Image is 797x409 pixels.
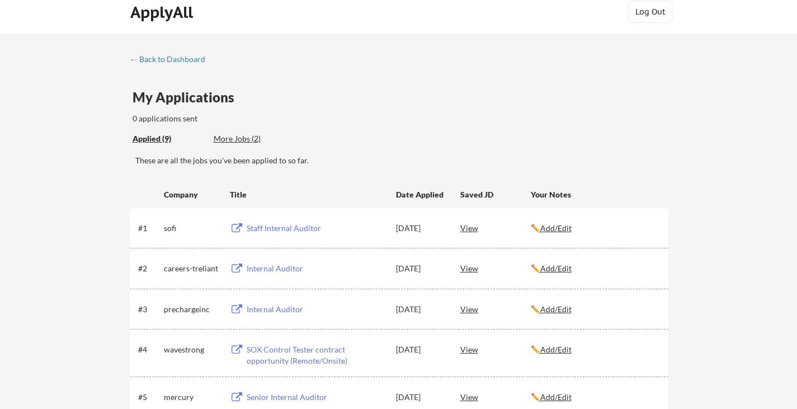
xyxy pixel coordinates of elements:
div: Company [164,189,220,200]
div: ✏️ [531,344,658,355]
div: 0 applications sent [133,113,349,124]
div: ← Back to Dashboard [130,55,214,63]
div: View [460,218,531,238]
div: sofi [164,223,220,234]
div: ✏️ [531,263,658,274]
div: #3 [138,304,160,315]
div: View [460,258,531,278]
div: SOX Control Tester contract opportunity (Remote/Onsite) [247,344,385,366]
div: [DATE] [396,392,445,403]
div: Saved JD [460,184,531,204]
div: #2 [138,263,160,274]
div: [DATE] [396,263,445,274]
u: Add/Edit [540,392,572,402]
div: ApplyAll [130,3,196,22]
div: These are job applications we think you'd be a good fit for, but couldn't apply you to automatica... [214,133,296,145]
div: View [460,387,531,407]
div: Applied (9) [133,133,205,144]
div: [DATE] [396,344,445,355]
div: Title [230,189,385,200]
u: Add/Edit [540,264,572,273]
div: ✏️ [531,223,658,234]
div: My Applications [133,91,243,104]
a: ← Back to Dashboard [130,55,214,66]
div: View [460,339,531,359]
div: [DATE] [396,223,445,234]
div: Date Applied [396,189,445,200]
div: ✏️ [531,304,658,315]
div: Internal Auditor [247,304,385,315]
div: Your Notes [531,189,658,200]
div: View [460,299,531,319]
div: More Jobs (2) [214,133,296,144]
div: [DATE] [396,304,445,315]
div: ✏️ [531,392,658,403]
div: Senior Internal Auditor [247,392,385,403]
div: careers-treliant [164,263,220,274]
div: Staff Internal Auditor [247,223,385,234]
div: #1 [138,223,160,234]
button: Log Out [628,1,673,23]
div: These are all the jobs you've been applied to so far. [133,133,205,145]
u: Add/Edit [540,223,572,233]
div: prechargeinc [164,304,220,315]
div: These are all the jobs you've been applied to so far. [135,155,668,166]
div: wavestrong [164,344,220,355]
div: mercury [164,392,220,403]
div: Internal Auditor [247,263,385,274]
div: #4 [138,344,160,355]
u: Add/Edit [540,304,572,314]
div: #5 [138,392,160,403]
u: Add/Edit [540,345,572,354]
